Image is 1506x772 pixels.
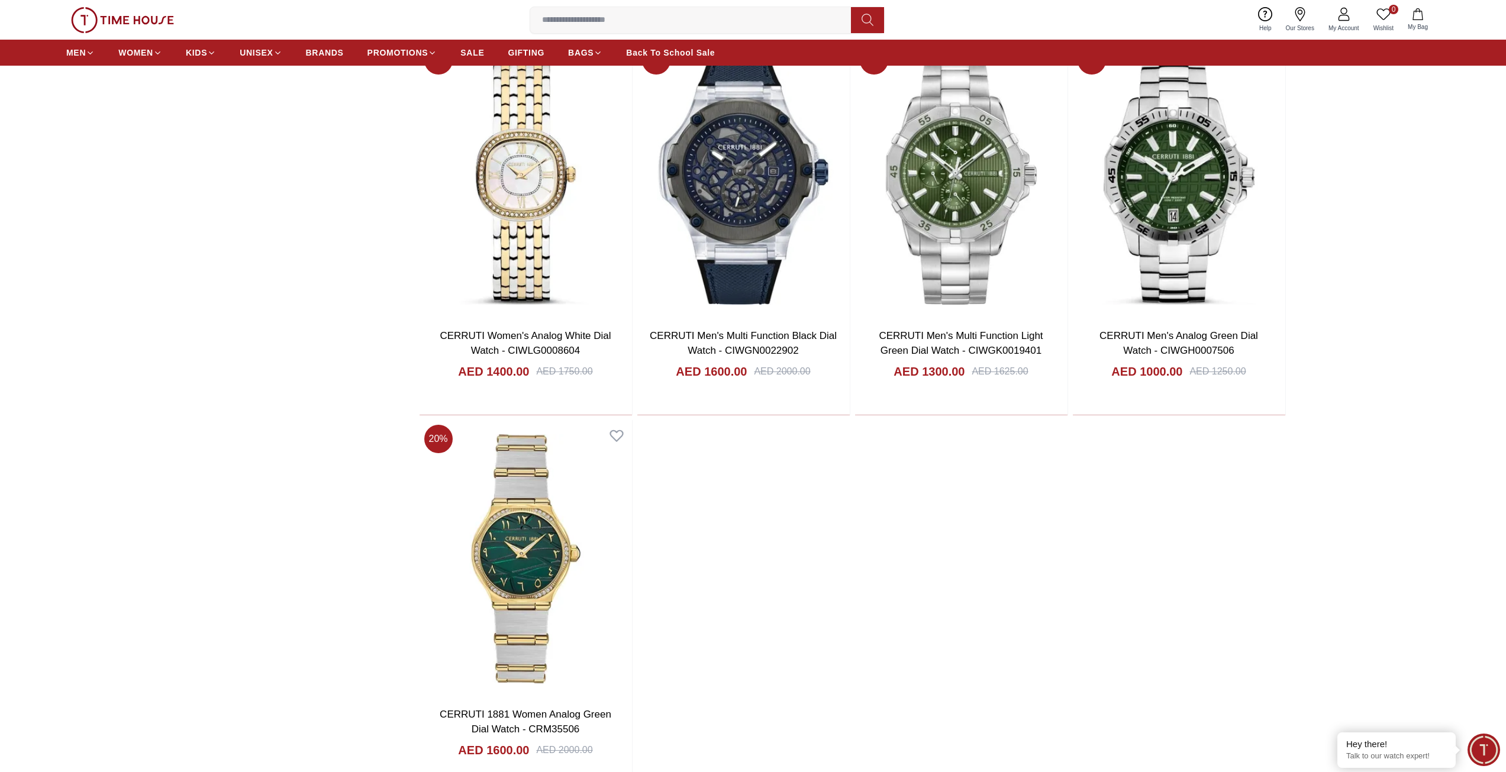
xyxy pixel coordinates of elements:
h4: AED 1600.00 [458,742,529,758]
a: KIDS [186,42,216,63]
a: CERRUTI 1881 Women Analog Green Dial Watch - CRM35506 [440,709,611,735]
a: CERRUTI Men's Analog Green Dial Watch - CIWGH0007506 [1099,330,1258,357]
img: CERRUTI 1881 Women Analog Green Dial Watch - CRM35506 [420,420,632,697]
span: KIDS [186,47,207,59]
a: CERRUTI Women's Analog White Dial Watch - CIWLG0008604 [440,330,611,357]
span: Back To School Sale [626,47,715,59]
span: WOMEN [118,47,153,59]
span: GIFTING [508,47,544,59]
a: BAGS [568,42,602,63]
img: CERRUTI Men's Multi Function Light Green Dial Watch - CIWGK0019401 [855,41,1068,319]
span: BRANDS [306,47,344,59]
a: 0Wishlist [1366,5,1401,35]
span: UNISEX [240,47,273,59]
a: Help [1252,5,1279,35]
div: Hey there! [1346,738,1447,750]
a: Our Stores [1279,5,1321,35]
span: 20 % [424,425,453,453]
span: 0 [1389,5,1398,14]
span: My Bag [1403,22,1433,31]
span: My Account [1324,24,1364,33]
span: Wishlist [1369,24,1398,33]
div: Chat Widget [1468,734,1500,766]
h4: AED 1600.00 [676,363,747,380]
img: CERRUTI Men's Analog Green Dial Watch - CIWGH0007506 [1073,41,1285,319]
img: ... [71,7,174,33]
span: SALE [460,47,484,59]
a: GIFTING [508,42,544,63]
a: SALE [460,42,484,63]
p: Talk to our watch expert! [1346,751,1447,761]
a: CERRUTI Men's Multi Function Black Dial Watch - CIWGN0022902 [650,330,837,357]
h4: AED 1400.00 [458,363,529,380]
div: AED 1250.00 [1189,364,1246,379]
h4: AED 1300.00 [894,363,965,380]
a: CERRUTI Men's Multi Function Light Green Dial Watch - CIWGK0019401 [879,330,1043,357]
a: MEN [66,42,95,63]
a: PROMOTIONS [367,42,437,63]
button: My Bag [1401,6,1435,34]
img: CERRUTI Women's Analog White Dial Watch - CIWLG0008604 [420,41,632,319]
img: CERRUTI Men's Multi Function Black Dial Watch - CIWGN0022902 [637,41,850,319]
a: UNISEX [240,42,282,63]
div: AED 1750.00 [536,364,592,379]
span: BAGS [568,47,594,59]
a: WOMEN [118,42,162,63]
div: AED 2000.00 [754,364,810,379]
span: Our Stores [1281,24,1319,33]
a: Back To School Sale [626,42,715,63]
h4: AED 1000.00 [1111,363,1182,380]
span: MEN [66,47,86,59]
span: Help [1255,24,1276,33]
div: AED 2000.00 [536,743,592,757]
div: AED 1625.00 [972,364,1028,379]
span: PROMOTIONS [367,47,428,59]
a: BRANDS [306,42,344,63]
